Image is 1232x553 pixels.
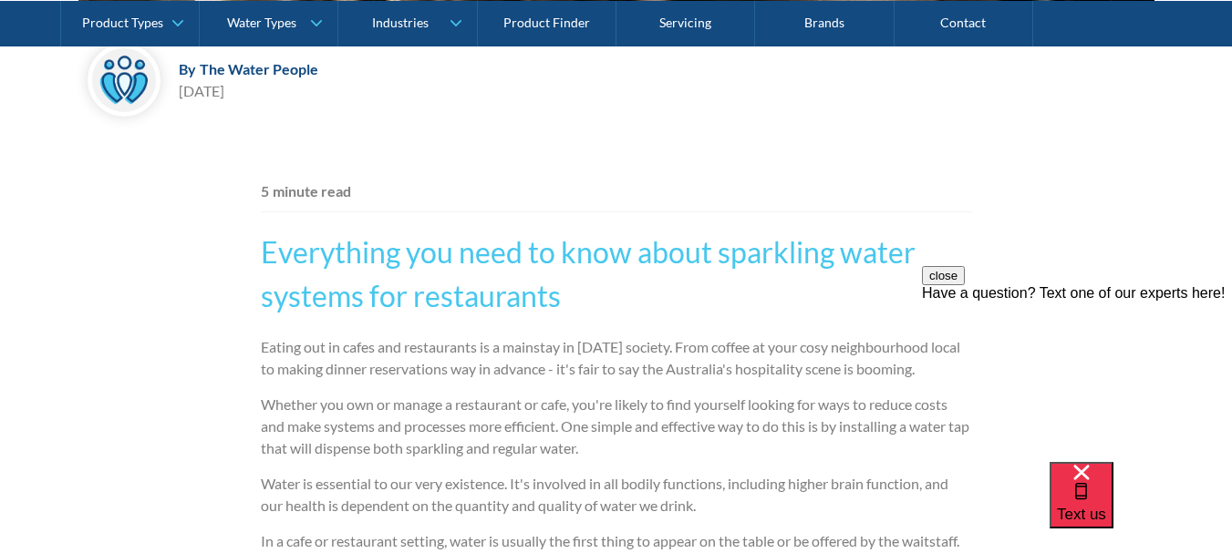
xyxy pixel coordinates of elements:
[261,230,972,318] h2: Everything you need to know about sparkling water systems for restaurants
[261,336,972,380] p: Eating out in cafes and restaurants is a mainstay in [DATE] society. From coffee at your cosy nei...
[261,180,269,202] div: 5
[227,15,296,30] div: Water Types
[273,180,351,202] div: minute read
[200,60,318,77] div: The Water People
[261,473,972,517] p: Water is essential to our very existence. It's involved in all bodily functions, including higher...
[372,15,429,30] div: Industries
[261,394,972,459] p: Whether you own or manage a restaurant or cafe, you're likely to find yourself looking for ways t...
[82,15,163,30] div: Product Types
[179,80,318,102] div: [DATE]
[922,266,1232,485] iframe: podium webchat widget prompt
[1050,462,1232,553] iframe: podium webchat widget bubble
[179,60,196,77] div: By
